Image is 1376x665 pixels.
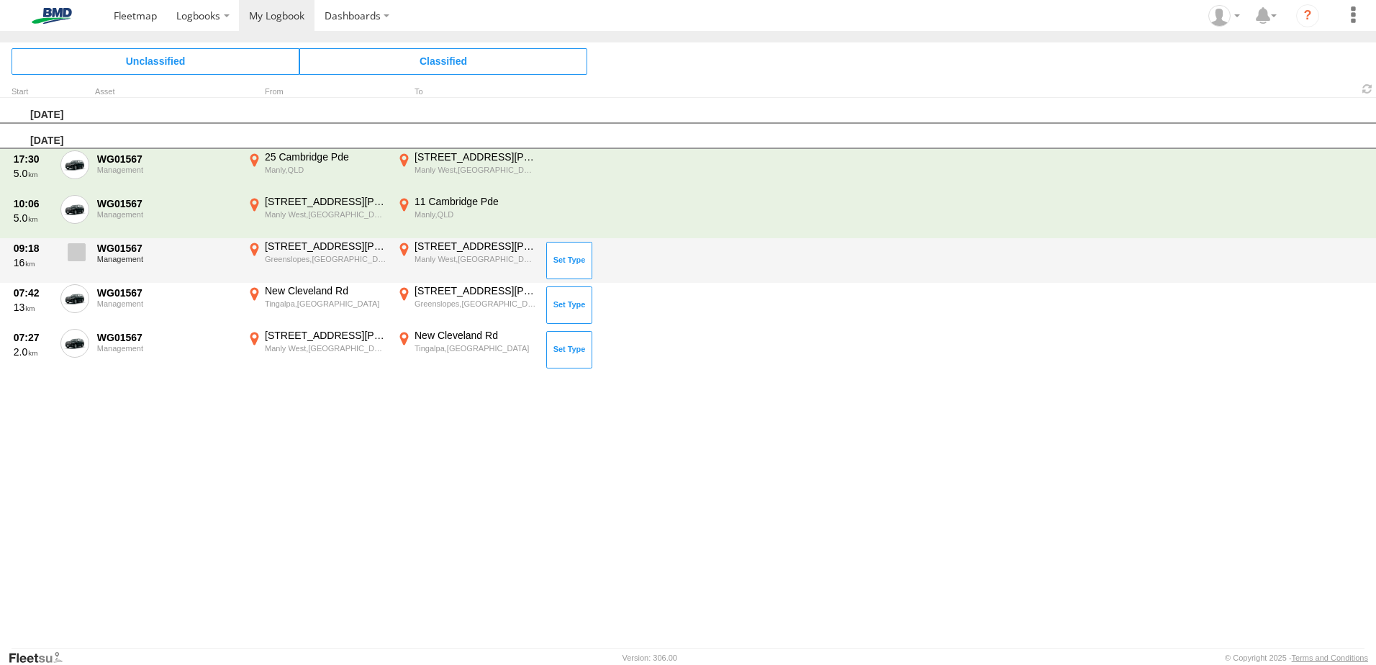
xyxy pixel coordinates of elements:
[546,286,592,324] button: Click to Set
[265,284,386,297] div: New Cleveland Rd
[14,8,89,24] img: bmd-logo.svg
[415,343,536,353] div: Tingalpa,[GEOGRAPHIC_DATA]
[265,195,386,208] div: [STREET_ADDRESS][PERSON_NAME]
[265,329,386,342] div: [STREET_ADDRESS][PERSON_NAME]
[14,345,53,358] div: 2.0
[623,653,677,662] div: Version: 306.00
[265,209,386,220] div: Manly West,[GEOGRAPHIC_DATA]
[14,286,53,299] div: 07:42
[415,284,536,297] div: [STREET_ADDRESS][PERSON_NAME]
[14,242,53,255] div: 09:18
[245,284,389,326] label: Click to View Event Location
[245,195,389,237] label: Click to View Event Location
[12,89,55,96] div: Click to Sort
[394,329,538,371] label: Click to View Event Location
[1203,5,1245,27] div: Matt Beggs
[97,331,237,344] div: WG01567
[12,48,299,74] span: Click to view Unclassified Trips
[245,240,389,281] label: Click to View Event Location
[299,48,587,74] span: Click to view Classified Trips
[97,344,237,353] div: Management
[97,242,237,255] div: WG01567
[546,331,592,368] button: Click to Set
[14,197,53,210] div: 10:06
[265,343,386,353] div: Manly West,[GEOGRAPHIC_DATA]
[245,150,389,192] label: Click to View Event Location
[97,210,237,219] div: Management
[14,301,53,314] div: 13
[14,167,53,180] div: 5.0
[265,165,386,175] div: Manly,QLD
[394,284,538,326] label: Click to View Event Location
[8,651,74,665] a: Visit our Website
[1359,82,1376,96] span: Refresh
[1292,653,1368,662] a: Terms and Conditions
[415,150,536,163] div: [STREET_ADDRESS][PERSON_NAME]
[415,195,536,208] div: 11 Cambridge Pde
[245,89,389,96] div: From
[1296,4,1319,27] i: ?
[265,299,386,309] div: Tingalpa,[GEOGRAPHIC_DATA]
[394,240,538,281] label: Click to View Event Location
[14,212,53,225] div: 5.0
[415,165,536,175] div: Manly West,[GEOGRAPHIC_DATA]
[415,299,536,309] div: Greenslopes,[GEOGRAPHIC_DATA]
[95,89,239,96] div: Asset
[97,255,237,263] div: Management
[97,166,237,174] div: Management
[415,209,536,220] div: Manly,QLD
[394,150,538,192] label: Click to View Event Location
[1225,653,1368,662] div: © Copyright 2025 -
[14,256,53,269] div: 16
[265,240,386,253] div: [STREET_ADDRESS][PERSON_NAME]
[265,150,386,163] div: 25 Cambridge Pde
[394,89,538,96] div: To
[546,242,592,279] button: Click to Set
[394,195,538,237] label: Click to View Event Location
[97,299,237,308] div: Management
[14,331,53,344] div: 07:27
[14,153,53,166] div: 17:30
[415,329,536,342] div: New Cleveland Rd
[415,254,536,264] div: Manly West,[GEOGRAPHIC_DATA]
[97,153,237,166] div: WG01567
[97,286,237,299] div: WG01567
[415,240,536,253] div: [STREET_ADDRESS][PERSON_NAME]
[265,254,386,264] div: Greenslopes,[GEOGRAPHIC_DATA]
[97,197,237,210] div: WG01567
[245,329,389,371] label: Click to View Event Location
